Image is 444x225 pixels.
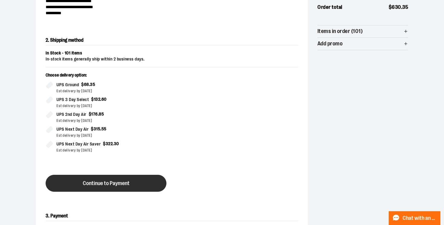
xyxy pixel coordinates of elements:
[94,126,101,131] span: 315
[56,96,89,103] span: UPS 3 Day Select
[392,4,401,10] span: 630
[389,4,392,10] span: $
[114,141,119,146] span: 30
[100,126,101,131] span: .
[46,126,53,133] input: UPS Next Day Air$315.55Est delivery by [DATE]
[106,141,113,146] span: 322
[402,4,408,10] span: 35
[89,112,92,116] span: $
[317,25,408,37] button: Items in order (101)
[46,141,53,148] input: UPS Next Day Air Saver$322.30Est delivery by [DATE]
[101,126,107,131] span: 55
[90,82,95,87] span: 35
[317,41,343,47] span: Add promo
[46,35,298,45] h2: 2. Shipping method
[56,111,86,118] span: UPS 2nd Day Air
[317,3,343,11] span: Order total
[46,56,298,62] div: In-stock items generally ship within 2 business days.
[46,111,53,118] input: UPS 2nd Day Air$176.85Est delivery by [DATE]
[101,97,107,102] span: 60
[389,211,441,225] button: Chat with an Expert
[46,211,298,221] h2: 3. Payment
[91,97,94,102] span: $
[317,28,363,34] span: Items in order (101)
[56,118,167,123] div: Est delivery by [DATE]
[403,215,437,221] span: Chat with an Expert
[56,81,79,88] span: UPS Ground
[56,103,167,109] div: Est delivery by [DATE]
[56,126,88,133] span: UPS Next Day Air
[46,175,166,192] button: Continue to Payment
[84,82,89,87] span: 68
[99,112,104,116] span: 85
[56,148,167,153] div: Est delivery by [DATE]
[56,88,167,94] div: Est delivery by [DATE]
[317,38,408,50] button: Add promo
[83,181,130,186] span: Continue to Payment
[113,141,114,146] span: .
[103,141,106,146] span: $
[100,97,101,102] span: .
[94,97,101,102] span: 132
[46,81,53,89] input: UPS Ground$68.35Est delivery by [DATE]
[46,96,53,103] input: UPS 3 Day Select$132.60Est delivery by [DATE]
[91,112,98,116] span: 176
[89,82,90,87] span: .
[46,72,167,81] p: Choose delivery option:
[81,82,84,87] span: $
[56,141,101,148] span: UPS Next Day Air Saver
[56,133,167,138] div: Est delivery by [DATE]
[46,50,298,56] div: In Stock - 101 items
[401,4,403,10] span: .
[98,112,99,116] span: .
[91,126,94,131] span: $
